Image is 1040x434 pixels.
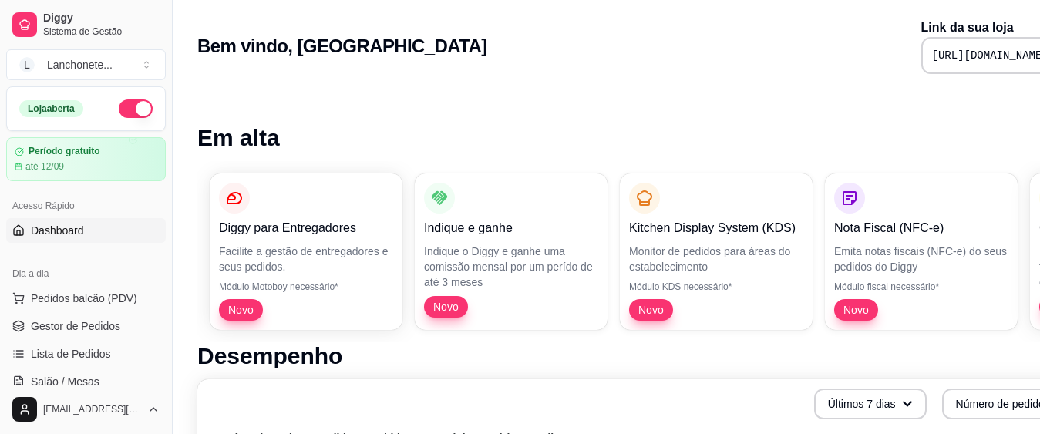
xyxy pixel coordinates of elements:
button: Alterar Status [119,99,153,118]
span: L [19,57,35,72]
div: Loja aberta [19,100,83,117]
div: Acesso Rápido [6,193,166,218]
p: Módulo Motoboy necessário* [219,281,393,293]
a: Dashboard [6,218,166,243]
span: Lista de Pedidos [31,346,111,362]
p: Módulo fiscal necessário* [834,281,1008,293]
p: Facilite a gestão de entregadores e seus pedidos. [219,244,393,274]
button: [EMAIL_ADDRESS][DOMAIN_NAME] [6,391,166,428]
article: até 12/09 [25,160,64,173]
button: Kitchen Display System (KDS)Monitor de pedidos para áreas do estabelecimentoMódulo KDS necessário... [620,173,813,330]
span: Salão / Mesas [31,374,99,389]
span: Dashboard [31,223,84,238]
span: [EMAIL_ADDRESS][DOMAIN_NAME] [43,403,141,415]
span: Novo [837,302,875,318]
button: Diggy para EntregadoresFacilite a gestão de entregadores e seus pedidos.Módulo Motoboy necessário... [210,173,402,330]
p: Indique o Diggy e ganhe uma comissão mensal por um perído de até 3 meses [424,244,598,290]
article: Período gratuito [29,146,100,157]
p: Emita notas fiscais (NFC-e) do seus pedidos do Diggy [834,244,1008,274]
a: Gestor de Pedidos [6,314,166,338]
button: Últimos 7 dias [814,389,927,419]
button: Nota Fiscal (NFC-e)Emita notas fiscais (NFC-e) do seus pedidos do DiggyMódulo fiscal necessário*Novo [825,173,1018,330]
a: Lista de Pedidos [6,341,166,366]
a: DiggySistema de Gestão [6,6,166,43]
span: Novo [632,302,670,318]
p: Indique e ganhe [424,219,598,237]
span: Novo [427,299,465,315]
a: Período gratuitoaté 12/09 [6,137,166,181]
span: Gestor de Pedidos [31,318,120,334]
span: Novo [222,302,260,318]
h2: Bem vindo, [GEOGRAPHIC_DATA] [197,34,487,59]
p: Monitor de pedidos para áreas do estabelecimento [629,244,803,274]
div: Dia a dia [6,261,166,286]
button: Indique e ganheIndique o Diggy e ganhe uma comissão mensal por um perído de até 3 mesesNovo [415,173,608,330]
div: Lanchonete ... [47,57,113,72]
p: Kitchen Display System (KDS) [629,219,803,237]
span: Pedidos balcão (PDV) [31,291,137,306]
p: Nota Fiscal (NFC-e) [834,219,1008,237]
p: Diggy para Entregadores [219,219,393,237]
button: Pedidos balcão (PDV) [6,286,166,311]
span: Sistema de Gestão [43,25,160,38]
a: Salão / Mesas [6,369,166,394]
button: Select a team [6,49,166,80]
p: Módulo KDS necessário* [629,281,803,293]
span: Diggy [43,12,160,25]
